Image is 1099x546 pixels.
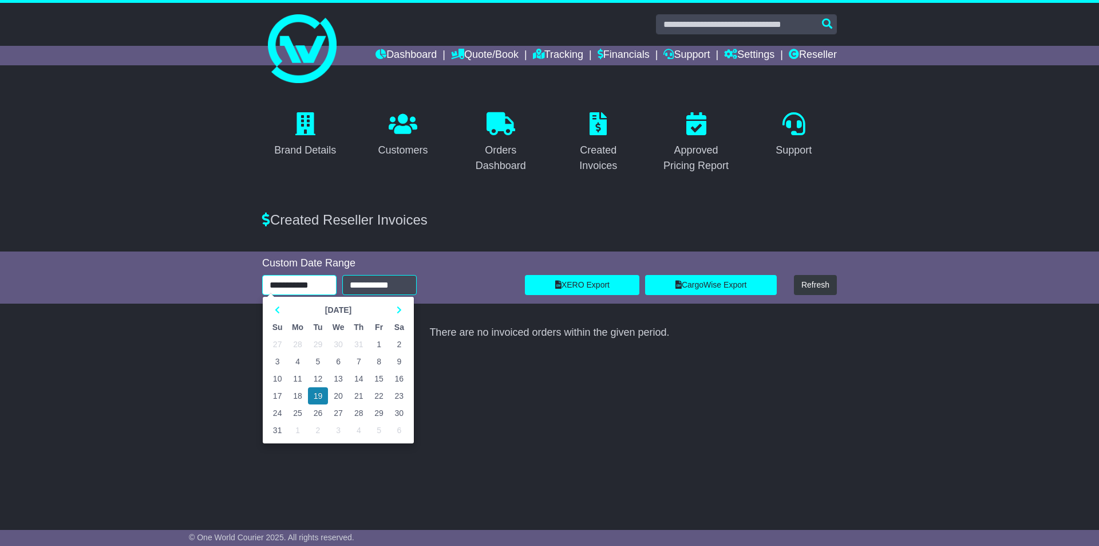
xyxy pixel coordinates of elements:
[533,46,583,65] a: Tracking
[389,387,409,404] td: 23
[328,387,349,404] td: 20
[308,404,328,422] td: 26
[328,370,349,387] td: 13
[287,319,308,336] th: Mo
[794,275,837,295] button: Refresh
[256,212,843,229] div: Created Reseller Invoices
[267,108,343,162] a: Brand Details
[328,422,349,439] td: 3
[389,353,409,370] td: 9
[389,370,409,387] td: 16
[465,143,536,174] div: Orders Dashboard
[328,353,349,370] td: 6
[369,422,389,439] td: 5
[349,404,369,422] td: 28
[267,336,287,353] td: 27
[287,387,308,404] td: 18
[287,370,308,387] td: 11
[653,108,740,178] a: Approved Pricing Report
[369,387,389,404] td: 22
[369,353,389,370] td: 8
[189,533,354,542] span: © One World Courier 2025. All rights reserved.
[287,301,389,319] th: Select Month
[378,143,428,158] div: Customers
[645,275,777,295] a: CargoWise Export
[789,46,837,65] a: Reseller
[349,370,369,387] td: 14
[369,370,389,387] td: 15
[369,404,389,422] td: 29
[555,108,642,178] a: Created Invoices
[308,319,328,336] th: Tu
[375,46,437,65] a: Dashboard
[267,353,287,370] td: 3
[768,108,819,162] a: Support
[389,319,409,336] th: Sa
[308,336,328,353] td: 29
[389,336,409,353] td: 2
[308,353,328,370] td: 5
[267,387,287,404] td: 17
[776,143,812,158] div: Support
[369,336,389,353] td: 1
[457,108,544,178] a: Orders Dashboard
[349,319,369,336] th: Th
[267,404,287,422] td: 24
[308,422,328,439] td: 2
[663,46,710,65] a: Support
[262,327,837,339] div: There are no invoiced orders within the given period.
[267,422,287,439] td: 31
[451,46,519,65] a: Quote/Book
[389,422,409,439] td: 6
[287,422,308,439] td: 1
[328,404,349,422] td: 27
[349,353,369,370] td: 7
[369,319,389,336] th: Fr
[525,275,639,295] a: XERO Export
[389,404,409,422] td: 30
[262,257,513,270] div: Custom Date Range
[267,370,287,387] td: 10
[328,336,349,353] td: 30
[661,143,732,174] div: Approved Pricing Report
[308,370,328,387] td: 12
[598,46,650,65] a: Financials
[287,336,308,353] td: 28
[563,143,634,174] div: Created Invoices
[308,387,328,404] td: 19
[274,143,336,158] div: Brand Details
[328,319,349,336] th: We
[349,422,369,439] td: 4
[349,387,369,404] td: 21
[287,404,308,422] td: 25
[370,108,435,162] a: Customers
[287,353,308,370] td: 4
[267,319,287,336] th: Su
[349,336,369,353] td: 31
[724,46,774,65] a: Settings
